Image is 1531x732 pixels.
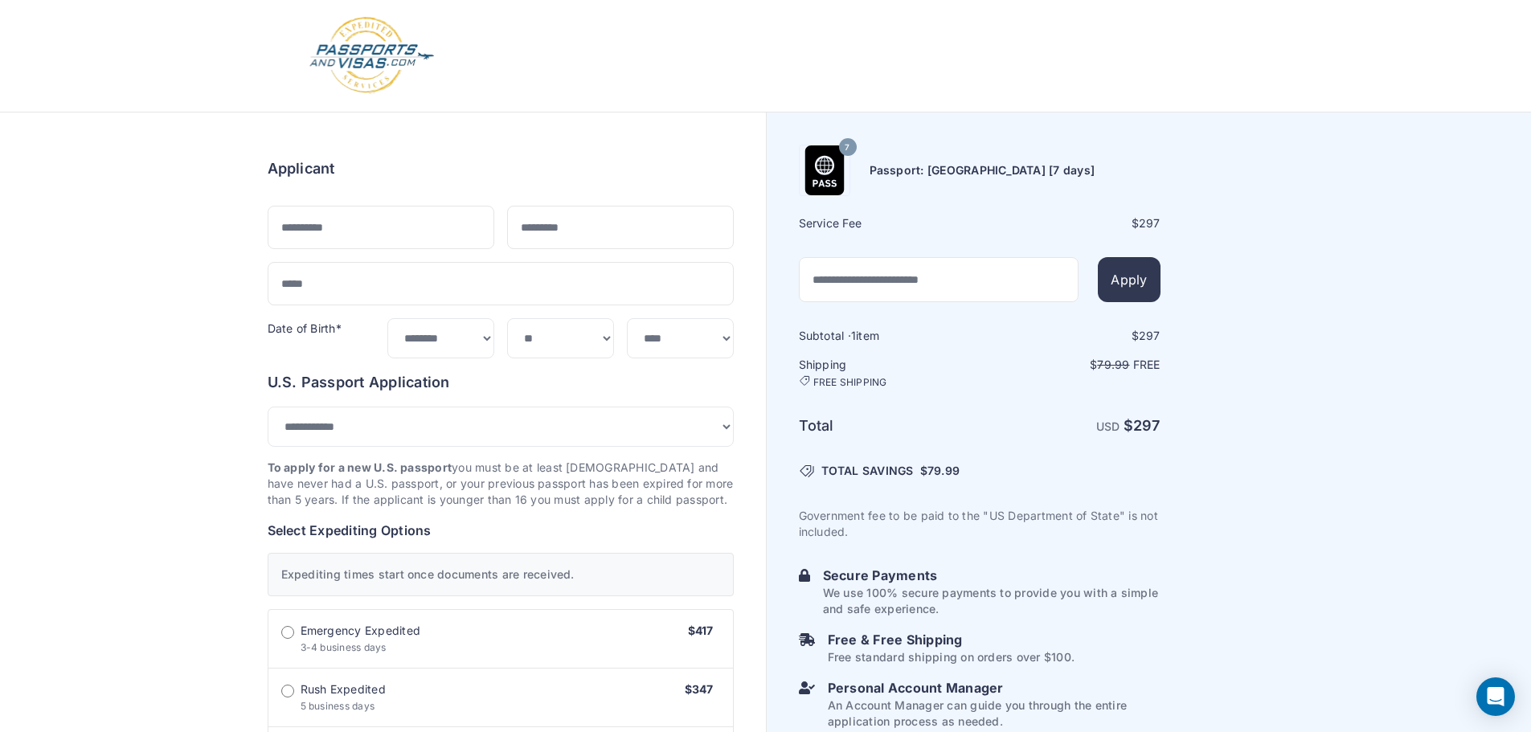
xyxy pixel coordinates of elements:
h6: Subtotal · item [799,328,978,344]
h6: Shipping [799,357,978,389]
img: Logo [308,16,436,96]
span: 297 [1139,216,1161,230]
h6: Applicant [268,157,335,180]
span: 297 [1139,329,1161,342]
h6: Select Expediting Options [268,521,734,540]
label: Date of Birth* [268,321,342,335]
strong: To apply for a new U.S. passport [268,460,452,474]
span: $ [920,463,960,479]
p: An Account Manager can guide you through the entire application process as needed. [828,697,1161,730]
p: Government fee to be paid to the "US Department of State" is not included. [799,508,1161,540]
h6: Service Fee [799,215,978,231]
p: We use 100% secure payments to provide you with a simple and safe experience. [823,585,1161,617]
h6: Personal Account Manager [828,678,1161,697]
h6: Total [799,415,978,437]
h6: U.S. Passport Application [268,371,734,394]
span: Emergency Expedited [301,623,421,639]
span: Free [1133,358,1161,371]
strong: $ [1124,417,1161,434]
span: 5 business days [301,700,375,712]
p: you must be at least [DEMOGRAPHIC_DATA] and have never had a U.S. passport, or your previous pass... [268,460,734,508]
span: 7 [845,137,849,158]
span: $417 [688,624,714,637]
h6: Passport: [GEOGRAPHIC_DATA] [7 days] [870,162,1095,178]
span: 79.99 [927,464,960,477]
span: FREE SHIPPING [813,376,887,389]
span: 3-4 business days [301,641,387,653]
div: $ [981,215,1161,231]
span: $347 [685,682,714,696]
h6: Secure Payments [823,566,1161,585]
div: $ [981,328,1161,344]
p: Free standard shipping on orders over $100. [828,649,1075,665]
span: 79.99 [1097,358,1129,371]
span: USD [1096,419,1120,433]
img: Product Name [800,145,849,195]
p: $ [981,357,1161,373]
span: TOTAL SAVINGS [821,463,914,479]
span: 297 [1133,417,1161,434]
button: Apply [1098,257,1160,302]
span: 1 [851,329,856,342]
div: Expediting times start once documents are received. [268,553,734,596]
h6: Free & Free Shipping [828,630,1075,649]
span: Rush Expedited [301,681,386,697]
div: Open Intercom Messenger [1476,677,1515,716]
